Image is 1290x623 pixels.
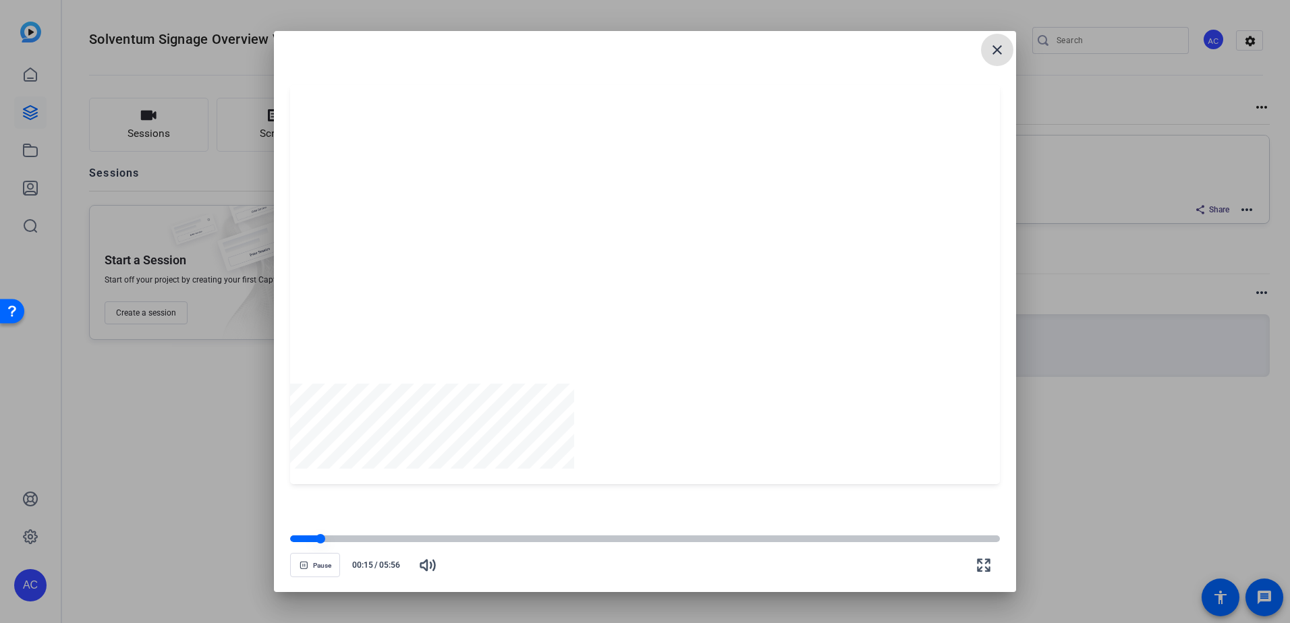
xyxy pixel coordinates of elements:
[313,562,331,570] span: Pause
[345,559,406,571] div: /
[412,549,444,581] button: Mute
[967,549,1000,581] button: Fullscreen
[379,559,407,571] span: 05:56
[345,559,373,571] span: 00:15
[989,42,1005,58] mat-icon: close
[290,553,340,577] button: Pause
